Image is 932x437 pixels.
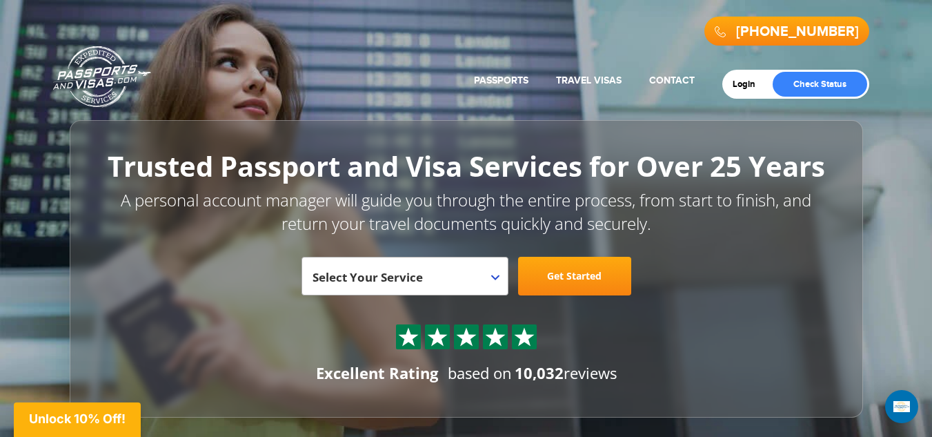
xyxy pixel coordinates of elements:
a: Get Started [518,257,631,295]
img: Sprite St [398,327,419,347]
a: [PHONE_NUMBER] [736,23,859,40]
a: Contact [649,75,695,86]
p: A personal account manager will guide you through the entire process, from start to finish, and r... [101,188,832,236]
span: based on [448,362,512,383]
a: Travel Visas [556,75,622,86]
span: Select Your Service [301,257,508,295]
span: Select Your Service [313,269,423,285]
div: Unlock 10% Off! [14,402,141,437]
span: reviews [515,362,617,383]
img: Sprite St [427,327,448,347]
a: Login [733,79,765,90]
a: Passports [474,75,528,86]
a: Check Status [773,72,867,97]
h1: Trusted Passport and Visa Services for Over 25 Years [101,151,832,182]
span: Select Your Service [313,262,494,301]
a: Passports & [DOMAIN_NAME] [53,46,151,108]
span: Unlock 10% Off! [29,411,126,426]
img: Sprite St [514,327,535,347]
strong: 10,032 [515,362,564,383]
img: Sprite St [456,327,477,347]
div: Excellent Rating [316,362,438,384]
img: Sprite St [485,327,506,347]
div: Open Intercom Messenger [885,390,918,423]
